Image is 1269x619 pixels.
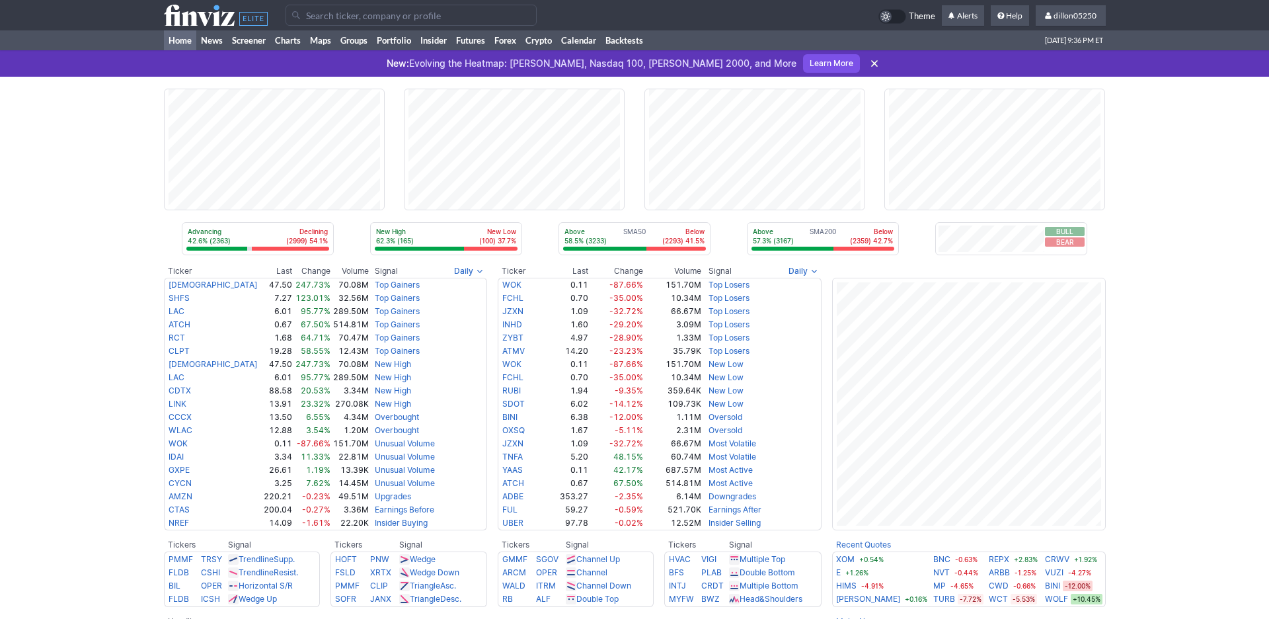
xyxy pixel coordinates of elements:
[293,265,331,278] th: Change
[751,227,894,247] div: SMA200
[270,30,305,50] a: Charts
[169,293,190,303] a: SHFS
[644,450,702,464] td: 60.74M
[709,293,750,303] a: Top Losers
[609,306,643,316] span: -32.72%
[709,333,750,343] a: Top Losers
[644,305,702,318] td: 66.67M
[169,399,186,409] a: LINK
[709,478,753,488] a: Most Active
[933,553,950,566] a: BNC
[498,265,542,278] th: Ticker
[536,567,557,577] a: OPER
[331,331,370,345] td: 70.47M
[502,505,518,515] a: FUL
[709,438,756,448] a: Most Volatile
[375,319,420,329] a: Top Gainers
[502,478,524,488] a: ATCH
[375,293,420,303] a: Top Gainers
[372,30,416,50] a: Portfolio
[375,505,434,515] a: Earnings Before
[542,384,589,397] td: 1.94
[644,464,702,477] td: 687.57M
[785,265,822,278] button: Signals interval
[375,346,420,356] a: Top Gainers
[169,306,184,316] a: LAC
[331,265,370,278] th: Volume
[502,293,523,303] a: FCHL
[542,450,589,464] td: 5.20
[169,452,184,462] a: IDAI
[335,567,356,577] a: FSLD
[451,30,490,50] a: Futures
[502,452,523,462] a: TNFA
[169,594,189,604] a: FLDB
[644,358,702,371] td: 151.70M
[169,581,180,591] a: BIL
[410,567,459,577] a: Wedge Down
[709,266,732,276] span: Signal
[286,236,328,245] p: (2999) 54.1%
[576,567,607,577] a: Channel
[644,437,702,450] td: 66.67M
[335,594,356,604] a: SOFR
[701,581,724,591] a: CRDT
[933,579,946,593] a: MP
[490,30,521,50] a: Forex
[169,425,192,435] a: WLAC
[502,306,523,316] a: JZXN
[502,280,521,290] a: WOK
[502,465,523,475] a: YAAS
[576,554,620,564] a: Channel Up
[609,319,643,329] span: -29.20%
[169,412,192,422] a: CCCX
[387,58,409,69] span: New:
[576,594,619,604] a: Double Top
[502,518,523,528] a: UBER
[375,465,435,475] a: Unusual Volume
[669,581,686,591] a: INTJ
[601,30,648,50] a: Backtests
[375,425,419,435] a: Overbought
[542,477,589,490] td: 0.67
[331,411,370,424] td: 4.34M
[164,265,262,278] th: Ticker
[909,9,935,24] span: Theme
[295,359,330,369] span: 247.73%
[701,554,716,564] a: VIGI
[262,424,293,437] td: 12.88
[375,372,411,382] a: New High
[709,412,742,422] a: Oversold
[188,236,231,245] p: 42.6% (2363)
[709,518,761,528] a: Insider Selling
[375,359,411,369] a: New High
[542,424,589,437] td: 1.67
[644,292,702,305] td: 10.34M
[375,491,411,501] a: Upgrades
[164,30,196,50] a: Home
[740,567,795,577] a: Double Bottom
[542,411,589,424] td: 6.38
[709,359,744,369] a: New Low
[336,30,372,50] a: Groups
[836,593,900,606] a: [PERSON_NAME]
[609,372,643,382] span: -35.00%
[239,567,274,577] span: Trendline
[201,554,222,564] a: TRSY
[709,465,753,475] a: Most Active
[502,567,526,577] a: ARCM
[297,438,330,448] span: -87.66%
[669,554,691,564] a: HVAC
[286,5,537,26] input: Search
[576,581,631,591] a: Channel Down
[331,358,370,371] td: 70.08M
[644,345,702,358] td: 35.79K
[262,345,293,358] td: 19.28
[335,554,357,564] a: HOFT
[542,345,589,358] td: 14.20
[613,452,643,462] span: 48.15%
[440,594,461,604] span: Desc.
[502,372,523,382] a: FCHL
[609,346,643,356] span: -23.23%
[542,371,589,384] td: 0.70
